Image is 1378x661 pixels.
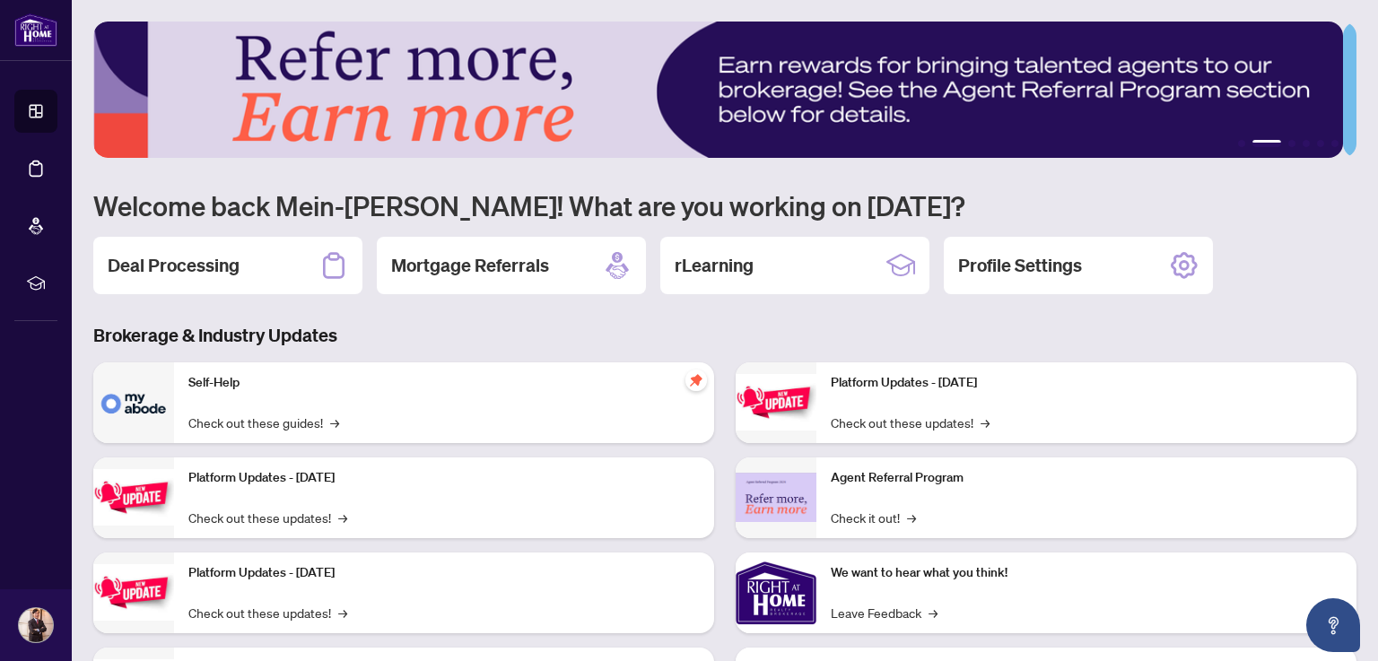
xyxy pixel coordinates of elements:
[981,413,990,432] span: →
[188,508,347,527] a: Check out these updates!→
[1252,140,1281,147] button: 2
[93,362,174,443] img: Self-Help
[93,22,1343,158] img: Slide 1
[188,413,339,432] a: Check out these guides!→
[330,413,339,432] span: →
[1306,598,1360,652] button: Open asap
[338,603,347,622] span: →
[1317,140,1324,147] button: 5
[907,508,916,527] span: →
[831,468,1342,488] p: Agent Referral Program
[736,552,816,633] img: We want to hear what you think!
[675,253,754,278] h2: rLearning
[929,603,938,622] span: →
[831,413,990,432] a: Check out these updates!→
[19,608,53,642] img: Profile Icon
[93,323,1356,348] h3: Brokerage & Industry Updates
[736,473,816,522] img: Agent Referral Program
[831,373,1342,393] p: Platform Updates - [DATE]
[188,563,700,583] p: Platform Updates - [DATE]
[188,373,700,393] p: Self-Help
[1238,140,1245,147] button: 1
[14,13,57,47] img: logo
[831,508,916,527] a: Check it out!→
[685,370,707,391] span: pushpin
[391,253,549,278] h2: Mortgage Referrals
[831,563,1342,583] p: We want to hear what you think!
[831,603,938,622] a: Leave Feedback→
[188,468,700,488] p: Platform Updates - [DATE]
[108,253,240,278] h2: Deal Processing
[1288,140,1295,147] button: 3
[188,603,347,622] a: Check out these updates!→
[93,564,174,621] img: Platform Updates - July 21, 2025
[958,253,1082,278] h2: Profile Settings
[736,374,816,431] img: Platform Updates - June 23, 2025
[1303,140,1310,147] button: 4
[338,508,347,527] span: →
[93,188,1356,222] h1: Welcome back Mein-[PERSON_NAME]! What are you working on [DATE]?
[93,469,174,526] img: Platform Updates - September 16, 2025
[1331,140,1339,147] button: 6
